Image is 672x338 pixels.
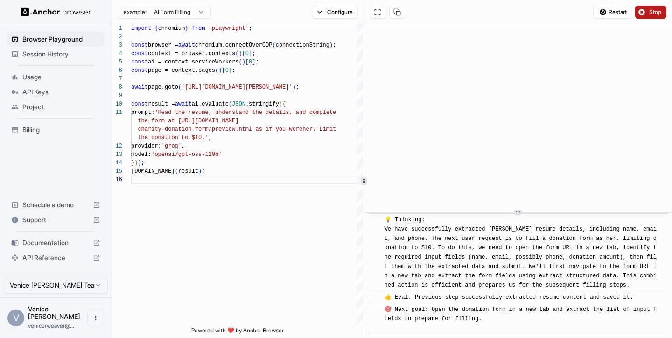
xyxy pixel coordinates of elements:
span: 'openai/gpt-oss-120b' [151,151,222,158]
span: ) [293,84,296,91]
span: const [131,67,148,74]
span: 👍 Eval: Previous step successfully extracted resume content and saved it. [385,294,633,301]
span: ​ [373,215,378,225]
span: her. Limit [302,126,336,133]
span: ] [252,59,255,65]
span: ( [272,42,275,49]
div: 1 [112,24,122,33]
span: Support [22,215,89,225]
span: const [131,50,148,57]
div: 6 [112,66,122,75]
div: V [7,310,24,326]
span: ( [238,59,242,65]
span: ; [232,67,235,74]
span: ; [249,25,252,32]
span: [ [242,50,245,57]
span: ] [249,50,252,57]
span: 'playwright' [209,25,249,32]
span: ai.evaluate [192,101,229,107]
span: ] [229,67,232,74]
span: context = browser.contexts [148,50,235,57]
span: page.goto [148,84,178,91]
span: 0 [249,59,252,65]
div: 12 [112,142,122,150]
span: ( [279,101,282,107]
div: 2 [112,33,122,41]
span: ; [333,42,336,49]
span: ) [238,50,242,57]
span: prompt: [131,109,154,116]
div: Project [7,99,104,114]
button: Open menu [87,310,104,326]
div: 7 [112,75,122,83]
span: [ [222,67,225,74]
span: ​ [373,305,378,314]
span: JSON [232,101,245,107]
div: 8 [112,83,122,92]
span: 'groq' [161,143,182,149]
span: provider: [131,143,161,149]
button: Open in full screen [370,6,385,19]
span: Schedule a demo [22,200,89,210]
span: ( [235,50,238,57]
span: page = context.pages [148,67,215,74]
div: 5 [112,58,122,66]
span: 🎯 Next goal: Open the donation form in a new tab and extract the list of input fields to prepare ... [385,306,657,331]
span: ; [255,59,259,65]
div: 4 [112,49,122,58]
span: from [192,25,205,32]
span: Documentation [22,238,89,247]
span: Browser Playground [22,35,100,44]
span: Restart [609,8,627,16]
div: 16 [112,176,122,184]
span: 0 [245,50,249,57]
span: 0 [225,67,229,74]
div: Usage [7,70,104,84]
span: result = [148,101,175,107]
div: API Keys [7,84,104,99]
div: Documentation [7,235,104,250]
button: Restart [593,6,631,19]
div: Support [7,212,104,227]
span: Venice Weaver [28,305,80,320]
button: Configure [313,6,358,19]
span: ) [138,160,141,166]
div: 13 [112,150,122,159]
button: Copy session ID [389,6,405,19]
span: '[URL][DOMAIN_NAME][PERSON_NAME]' [182,84,293,91]
span: , [182,143,185,149]
span: const [131,101,148,107]
div: Browser Playground [7,32,104,47]
span: await [178,42,195,49]
span: 💡 Thinking: We have successfully extracted [PERSON_NAME] resume details, including name, email, a... [385,217,657,289]
span: ( [215,67,218,74]
span: ) [198,168,202,175]
span: Usage [22,72,100,82]
span: ; [296,84,299,91]
span: ; [252,50,255,57]
span: the donation to $10.' [138,134,208,141]
span: chromium [158,25,185,32]
span: model: [131,151,151,158]
span: Powered with ❤️ by Anchor Browser [191,327,284,338]
span: ) [242,59,245,65]
div: Session History [7,47,104,62]
span: [DOMAIN_NAME] [131,168,175,175]
span: API Reference [22,253,89,262]
span: ​ [373,293,378,302]
span: ( [178,84,182,91]
span: ai = context.serviceWorkers [148,59,238,65]
span: ) [218,67,222,74]
span: Stop [649,8,662,16]
span: browser = [148,42,178,49]
div: 11 [112,108,122,117]
span: Project [22,102,100,112]
span: ( [229,101,232,107]
span: 'Read the resume, understand the details, and comp [154,109,322,116]
div: 3 [112,41,122,49]
span: await [175,101,192,107]
span: const [131,42,148,49]
span: const [131,59,148,65]
span: venicerweaver@gmail.com [28,322,74,329]
span: the form at [URL][DOMAIN_NAME] [138,118,238,124]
